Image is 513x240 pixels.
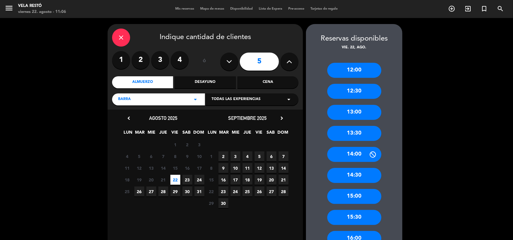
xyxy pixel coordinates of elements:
[243,163,252,173] span: 11
[218,163,228,173] span: 9
[146,175,156,185] span: 20
[5,4,14,15] button: menu
[285,96,292,103] i: arrow_drop_down
[267,187,276,196] span: 27
[267,163,276,173] span: 13
[327,84,381,99] div: 12:30
[171,51,189,69] label: 4
[158,163,168,173] span: 14
[464,5,472,12] i: exit_to_app
[231,129,241,139] span: MIE
[170,129,180,139] span: VIE
[126,115,132,121] i: chevron_left
[206,163,216,173] span: 8
[194,151,204,161] span: 10
[149,115,177,121] span: agosto 2025
[175,76,236,88] div: Desayuno
[243,187,252,196] span: 25
[134,175,144,185] span: 19
[255,163,264,173] span: 12
[158,129,168,139] span: JUE
[306,33,402,45] div: Reservas disponibles
[18,9,66,15] div: viernes 22. agosto - 11:06
[170,163,180,173] span: 15
[497,5,504,12] i: search
[327,126,381,141] div: 13:30
[182,151,192,161] span: 9
[172,7,197,11] span: Mis reservas
[231,163,240,173] span: 10
[112,51,130,69] label: 1
[227,7,256,11] span: Disponibilidad
[327,189,381,204] div: 15:00
[182,163,192,173] span: 16
[182,140,192,150] span: 2
[207,129,217,139] span: LUN
[122,187,132,196] span: 25
[170,175,180,185] span: 22
[146,163,156,173] span: 13
[158,175,168,185] span: 21
[134,151,144,161] span: 5
[481,5,488,12] i: turned_in_not
[285,7,307,11] span: Pre-acceso
[194,129,203,139] span: DOM
[197,7,227,11] span: Mapa de mesas
[218,187,228,196] span: 23
[231,175,240,185] span: 17
[327,168,381,183] div: 14:30
[192,96,199,103] i: arrow_drop_down
[118,96,131,102] span: Barra
[170,187,180,196] span: 29
[219,129,229,139] span: MAR
[279,187,289,196] span: 28
[254,129,264,139] span: VIE
[146,187,156,196] span: 27
[278,129,288,139] span: DOM
[218,198,228,208] span: 30
[266,129,276,139] span: SAB
[243,175,252,185] span: 18
[170,140,180,150] span: 1
[306,45,402,51] div: vie. 22, ago.
[122,151,132,161] span: 4
[122,175,132,185] span: 18
[218,151,228,161] span: 2
[182,129,192,139] span: SAB
[206,175,216,185] span: 15
[256,7,285,11] span: Lista de Espera
[18,3,66,9] div: Vela Restó
[231,187,240,196] span: 24
[158,151,168,161] span: 7
[151,51,169,69] label: 3
[132,51,150,69] label: 2
[267,151,276,161] span: 6
[134,163,144,173] span: 12
[243,151,252,161] span: 4
[158,187,168,196] span: 28
[267,175,276,185] span: 20
[327,105,381,120] div: 13:00
[206,198,216,208] span: 29
[255,187,264,196] span: 26
[122,163,132,173] span: 11
[182,175,192,185] span: 23
[194,187,204,196] span: 31
[206,151,216,161] span: 1
[147,129,157,139] span: MIE
[135,129,145,139] span: MAR
[231,151,240,161] span: 3
[218,175,228,185] span: 16
[255,151,264,161] span: 5
[212,96,261,102] span: Todas las experiencias
[194,175,204,185] span: 24
[279,163,289,173] span: 14
[118,34,125,41] i: close
[194,140,204,150] span: 3
[123,129,133,139] span: LUN
[194,163,204,173] span: 17
[279,175,289,185] span: 21
[327,63,381,78] div: 12:00
[327,210,381,225] div: 15:30
[112,29,298,47] div: Indique cantidad de clientes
